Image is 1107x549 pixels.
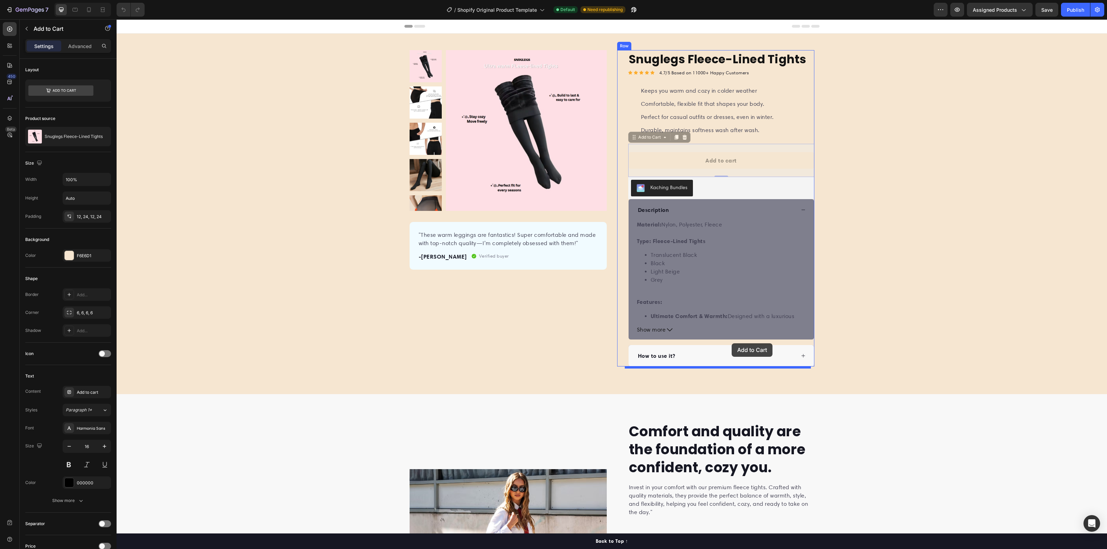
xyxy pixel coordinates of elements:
[77,292,109,298] div: Add...
[77,425,109,431] div: Harmonia Sans
[560,7,575,13] span: Default
[52,497,84,504] div: Show more
[587,7,623,13] span: Need republishing
[77,480,109,486] div: 000000
[967,3,1033,17] button: Assigned Products
[117,3,145,17] div: Undo/Redo
[1041,7,1053,13] span: Save
[25,388,41,394] div: Content
[25,309,39,316] div: Corner
[25,441,44,451] div: Size
[1067,6,1084,13] div: Publish
[77,328,109,334] div: Add...
[63,173,111,186] input: Auto
[7,74,17,79] div: 450
[34,25,92,33] p: Add to Cart
[68,43,92,50] p: Advanced
[45,134,103,139] p: Snuglegs Fleece-Lined Tights
[25,252,36,259] div: Color
[25,176,37,183] div: Width
[1035,3,1058,17] button: Save
[63,404,111,416] button: Paragraph 1*
[25,521,45,527] div: Separator
[25,351,34,357] div: Icon
[66,407,92,413] span: Paragraph 1*
[25,213,41,220] div: Padding
[25,115,55,122] div: Product source
[5,127,17,132] div: Beta
[457,6,537,13] span: Shopify Original Product Template
[63,192,111,204] input: Auto
[3,3,52,17] button: 7
[25,67,39,73] div: Layout
[25,195,38,201] div: Height
[77,310,109,316] div: 6, 6, 6, 6
[25,425,34,431] div: Font
[34,43,54,50] p: Settings
[25,291,39,298] div: Border
[77,214,109,220] div: 12, 24, 12, 24
[1083,515,1100,532] div: Open Intercom Messenger
[45,6,48,14] p: 7
[25,236,49,243] div: Background
[25,480,36,486] div: Color
[117,19,1107,549] iframe: Design area
[973,6,1017,13] span: Assigned Products
[25,373,34,379] div: Text
[25,407,37,413] div: Styles
[25,494,111,507] button: Show more
[25,159,44,168] div: Size
[77,389,109,396] div: Add to cart
[28,130,42,143] img: product feature img
[25,276,38,282] div: Shape
[25,327,41,334] div: Shadow
[454,6,456,13] span: /
[77,253,109,259] div: F6E6D1
[1061,3,1090,17] button: Publish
